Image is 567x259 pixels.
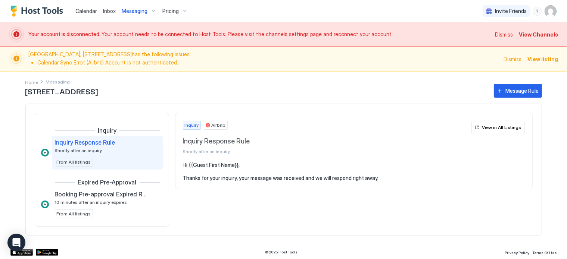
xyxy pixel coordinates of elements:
div: Message Rule [506,87,539,95]
span: Airbnb [212,122,226,129]
a: Host Tools Logo [10,6,66,17]
span: 10 minutes after an inquiry expires [55,199,127,205]
span: Breadcrumb [46,79,70,85]
div: View Channels [519,31,558,38]
pre: Hi {{Guest First Name}}, Thanks for your inquiry, your message was received and we will respond r... [183,162,525,181]
span: Your account needs to be connected to Host Tools. Please visit the channels settings page and rec... [28,31,490,38]
button: View in All Listings [471,121,525,134]
span: From All listings [57,211,91,217]
span: Shortly after an inquiry [55,148,102,153]
span: Inquiry [98,127,116,134]
a: Privacy Policy [505,248,529,256]
button: Message Rule [494,84,542,98]
span: Inbox [103,8,116,14]
span: [GEOGRAPHIC_DATA], [STREET_ADDRESS] has the following issues: [28,51,499,67]
a: Inbox [103,7,116,15]
a: Calendar [75,7,97,15]
div: Open Intercom Messenger [7,234,25,252]
span: Booking Pre-approval Expired Rule [55,190,148,198]
span: Privacy Policy [505,250,529,255]
div: Dismiss [495,31,513,38]
span: Your account is disconnected. [28,31,102,37]
span: Shortly after an inquiry [183,149,468,154]
span: Invite Friends [495,8,527,15]
li: Calendar Sync Error: (Airbnb) Account is not authenticated. [37,59,499,66]
span: Inquiry Response Rule [183,137,468,146]
span: [STREET_ADDRESS] [25,85,486,97]
span: Pricing [162,8,179,15]
a: Google Play Store [36,249,58,256]
span: Messaging [122,8,147,15]
span: Terms Of Use [532,250,557,255]
span: Home [25,79,38,85]
span: Inquiry [185,122,199,129]
span: Inquiry Response Rule [55,139,115,146]
span: Expired Pre-Approval [78,179,137,186]
div: Breadcrumb [25,78,38,86]
span: From All listings [57,159,91,165]
span: © 2025 Host Tools [265,250,298,255]
a: Terms Of Use [532,248,557,256]
div: View listing [527,55,558,63]
a: App Store [10,249,33,256]
div: Dismiss [504,55,521,63]
span: Calendar [75,8,97,14]
div: User profile [545,5,557,17]
a: Home [25,78,38,86]
div: menu [533,7,542,16]
div: View in All Listings [482,124,521,131]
